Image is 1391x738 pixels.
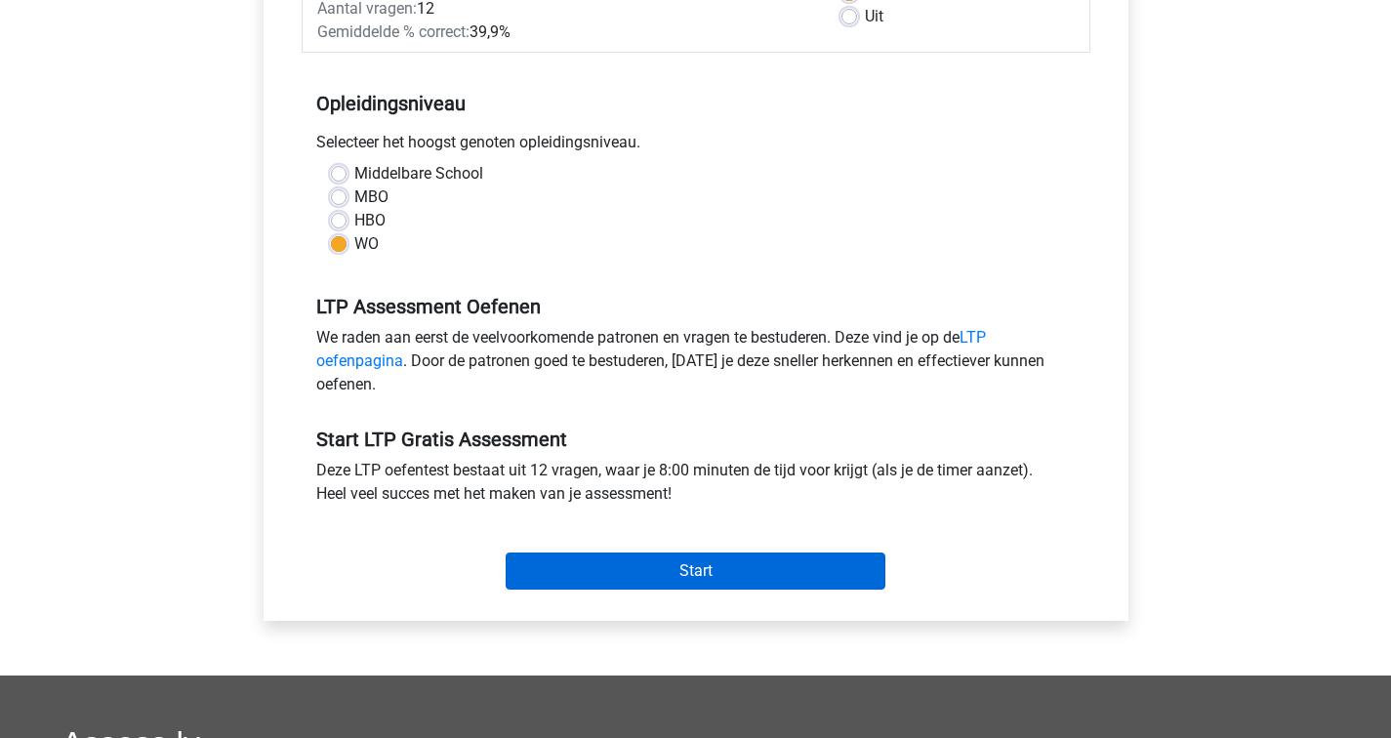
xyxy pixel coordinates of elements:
input: Start [506,553,885,590]
div: Selecteer het hoogst genoten opleidingsniveau. [302,131,1090,162]
label: MBO [354,185,389,209]
div: We raden aan eerst de veelvoorkomende patronen en vragen te bestuderen. Deze vind je op de . Door... [302,326,1090,404]
label: Middelbare School [354,162,483,185]
label: HBO [354,209,386,232]
label: Uit [865,5,883,28]
h5: LTP Assessment Oefenen [316,295,1076,318]
div: Deze LTP oefentest bestaat uit 12 vragen, waar je 8:00 minuten de tijd voor krijgt (als je de tim... [302,459,1090,513]
div: 39,9% [303,20,827,44]
label: WO [354,232,379,256]
h5: Opleidingsniveau [316,84,1076,123]
h5: Start LTP Gratis Assessment [316,428,1076,451]
span: Gemiddelde % correct: [317,22,470,41]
